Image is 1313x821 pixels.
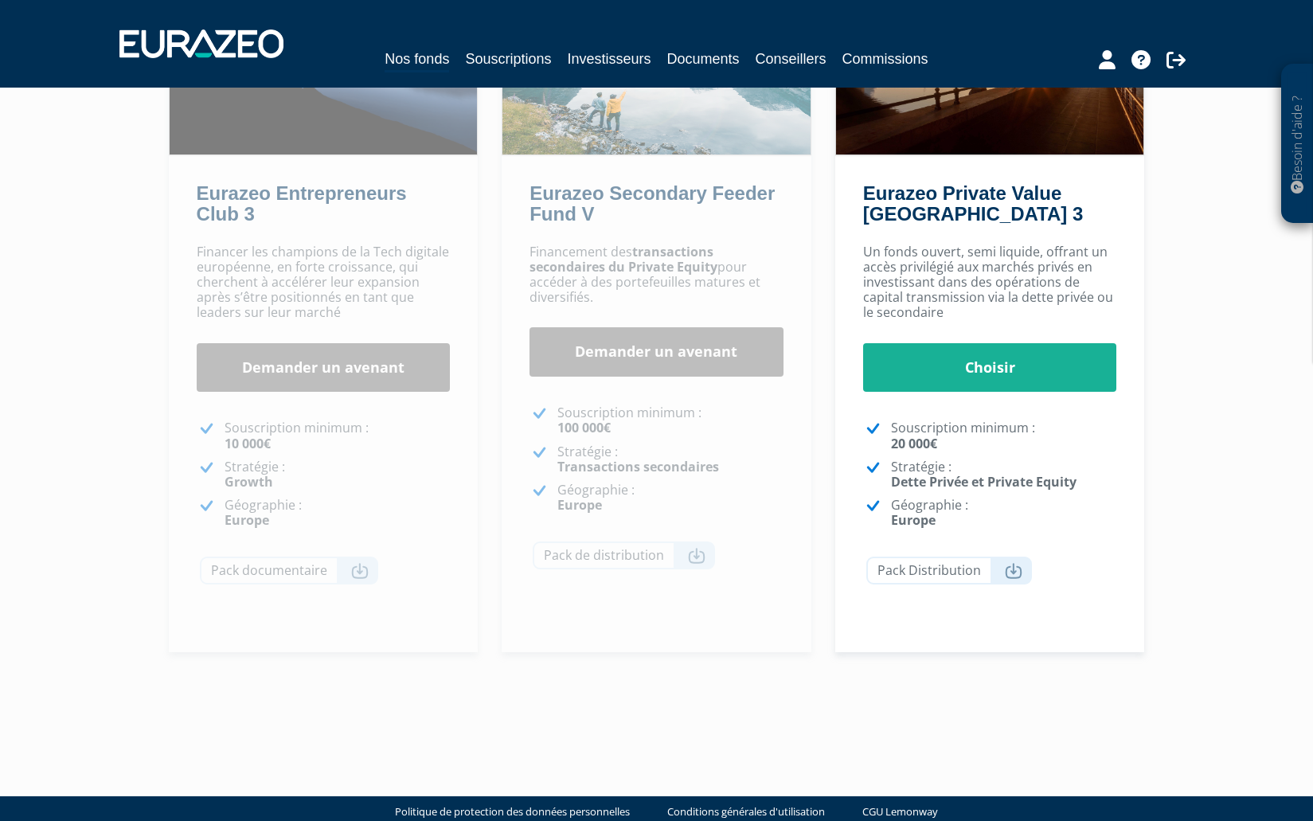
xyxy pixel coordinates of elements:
a: Souscriptions [465,48,551,70]
p: Géographie : [891,498,1117,528]
a: Investisseurs [567,48,651,70]
p: Stratégie : [225,459,451,490]
strong: Europe [225,511,269,529]
p: Souscription minimum : [891,420,1117,451]
p: Financement des pour accéder à des portefeuilles matures et diversifiés. [529,244,784,306]
a: CGU Lemonway [862,804,938,819]
strong: 100 000€ [557,419,611,436]
a: Eurazeo Entrepreneurs Club 3 [197,182,407,225]
strong: Europe [891,511,936,529]
a: Politique de protection des données personnelles [395,804,630,819]
p: Souscription minimum : [225,420,451,451]
p: Géographie : [557,483,784,513]
strong: Dette Privée et Private Equity [891,473,1077,491]
img: 1732889491-logotype_eurazeo_blanc_rvb.png [119,29,283,58]
a: Pack documentaire [200,557,378,584]
a: Choisir [863,343,1117,393]
p: Stratégie : [557,444,784,475]
strong: Europe [557,496,602,514]
p: Stratégie : [891,459,1117,490]
a: Pack Distribution [866,557,1032,584]
a: Documents [667,48,740,70]
p: Un fonds ouvert, semi liquide, offrant un accès privilégié aux marchés privés en investissant dan... [863,244,1117,321]
strong: Transactions secondaires [557,458,719,475]
strong: transactions secondaires du Private Equity [529,243,717,276]
strong: 10 000€ [225,435,271,452]
p: Financer les champions de la Tech digitale européenne, en forte croissance, qui cherchent à accél... [197,244,451,321]
a: Eurazeo Secondary Feeder Fund V [529,182,775,225]
a: Conditions générales d'utilisation [667,804,825,819]
p: Besoin d'aide ? [1288,72,1307,216]
strong: Growth [225,473,273,491]
a: Demander un avenant [529,327,784,377]
strong: 20 000€ [891,435,937,452]
p: Géographie : [225,498,451,528]
p: Souscription minimum : [557,405,784,436]
a: Demander un avenant [197,343,451,393]
a: Conseillers [756,48,826,70]
a: Pack de distribution [533,541,715,569]
a: Eurazeo Private Value [GEOGRAPHIC_DATA] 3 [863,182,1083,225]
a: Commissions [842,48,928,70]
a: Nos fonds [385,48,449,72]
